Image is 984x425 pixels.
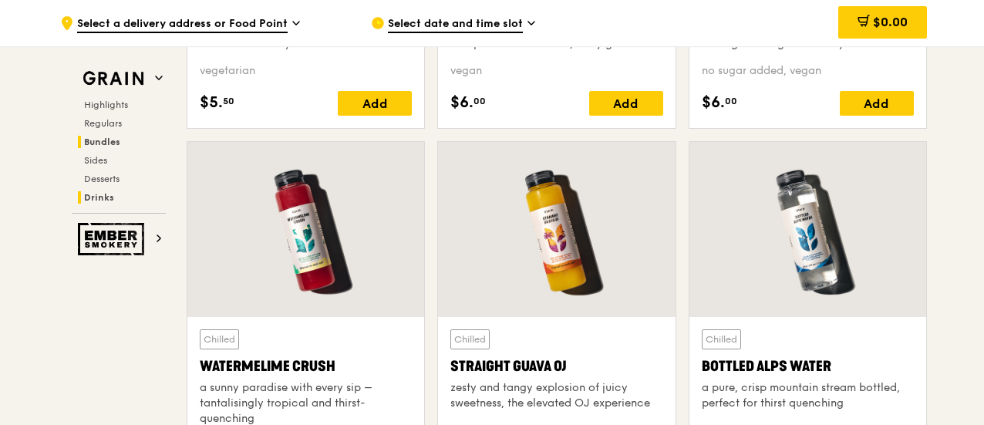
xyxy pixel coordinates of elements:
div: Bottled Alps Water [702,356,914,377]
span: Regulars [84,118,122,129]
div: Chilled [450,329,490,349]
div: Straight Guava OJ [450,356,662,377]
img: Grain web logo [78,65,149,93]
div: vegan [450,63,662,79]
div: Add [840,91,914,116]
span: Highlights [84,100,128,110]
span: $6. [702,91,725,114]
div: Chilled [702,329,741,349]
div: no sugar added, vegan [702,63,914,79]
img: Ember Smokery web logo [78,223,149,255]
div: vegetarian [200,63,412,79]
span: Desserts [84,174,120,184]
span: Select date and time slot [388,16,523,33]
span: 00 [725,95,737,107]
span: Drinks [84,192,114,203]
div: zesty and tangy explosion of juicy sweetness, the elevated OJ experience [450,380,662,411]
span: $0.00 [873,15,908,29]
div: Add [338,91,412,116]
span: 50 [223,95,234,107]
div: Watermelime Crush [200,356,412,377]
span: $6. [450,91,473,114]
div: Add [589,91,663,116]
span: Bundles [84,137,120,147]
span: Sides [84,155,107,166]
div: Chilled [200,329,239,349]
span: 00 [473,95,486,107]
div: a pure, crisp mountain stream bottled, perfect for thirst quenching [702,380,914,411]
span: $5. [200,91,223,114]
span: Select a delivery address or Food Point [77,16,288,33]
